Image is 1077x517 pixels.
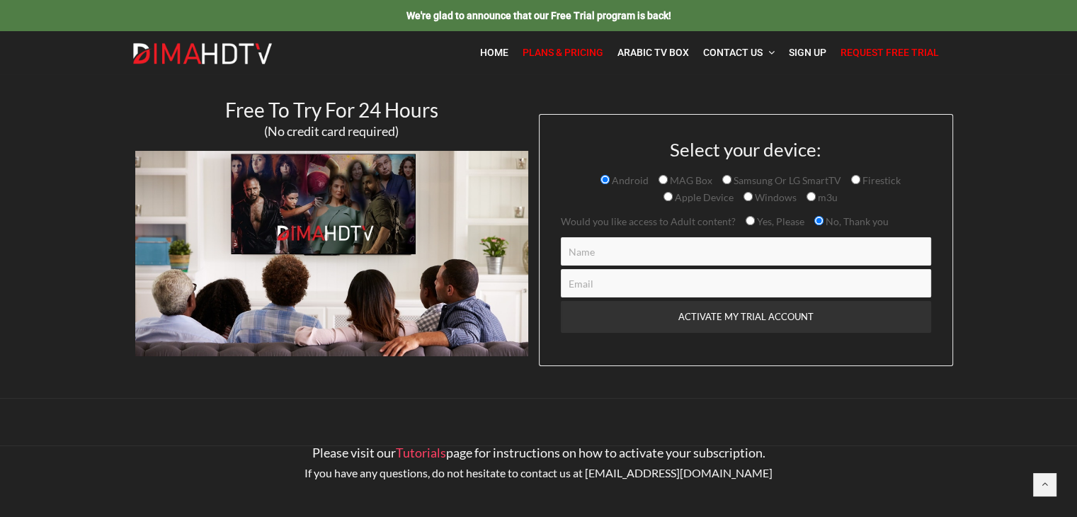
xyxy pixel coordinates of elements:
[696,38,782,67] a: Contact Us
[561,213,931,230] p: Would you like access to Adult content?
[789,47,826,58] span: Sign Up
[753,191,797,203] span: Windows
[755,215,804,227] span: Yes, Please
[731,174,841,186] span: Samsung Or LG SmartTV
[480,47,508,58] span: Home
[1033,473,1056,496] a: Back to top
[703,47,763,58] span: Contact Us
[663,192,673,201] input: Apple Device
[782,38,833,67] a: Sign Up
[746,216,755,225] input: Yes, Please
[814,216,824,225] input: No, Thank you
[396,445,446,460] a: Tutorials
[264,123,399,139] span: (No credit card required)
[807,192,816,201] input: m3u
[561,301,931,333] input: ACTIVATE MY TRIAL ACCOUNT
[523,47,603,58] span: Plans & Pricing
[617,47,689,58] span: Arabic TV Box
[833,38,946,67] a: Request Free Trial
[610,38,696,67] a: Arabic TV Box
[659,175,668,184] input: MAG Box
[600,175,610,184] input: Android
[673,191,734,203] span: Apple Device
[406,9,671,21] a: We're glad to announce that our Free Trial program is back!
[515,38,610,67] a: Plans & Pricing
[668,174,712,186] span: MAG Box
[312,445,765,460] span: Please visit our page for instructions on how to activate your subscription.
[561,237,931,266] input: Name
[473,38,515,67] a: Home
[406,10,671,21] span: We're glad to announce that our Free Trial program is back!
[824,215,889,227] span: No, Thank you
[851,175,860,184] input: Firestick
[132,42,273,65] img: Dima HDTV
[304,466,773,479] span: If you have any questions, do not hesitate to contact us at [EMAIL_ADDRESS][DOMAIN_NAME]
[561,269,931,297] input: Email
[670,138,821,161] span: Select your device:
[550,140,942,365] form: Contact form
[225,98,438,122] span: Free To Try For 24 Hours
[840,47,939,58] span: Request Free Trial
[743,192,753,201] input: Windows
[860,174,901,186] span: Firestick
[722,175,731,184] input: Samsung Or LG SmartTV
[610,174,649,186] span: Android
[816,191,838,203] span: m3u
